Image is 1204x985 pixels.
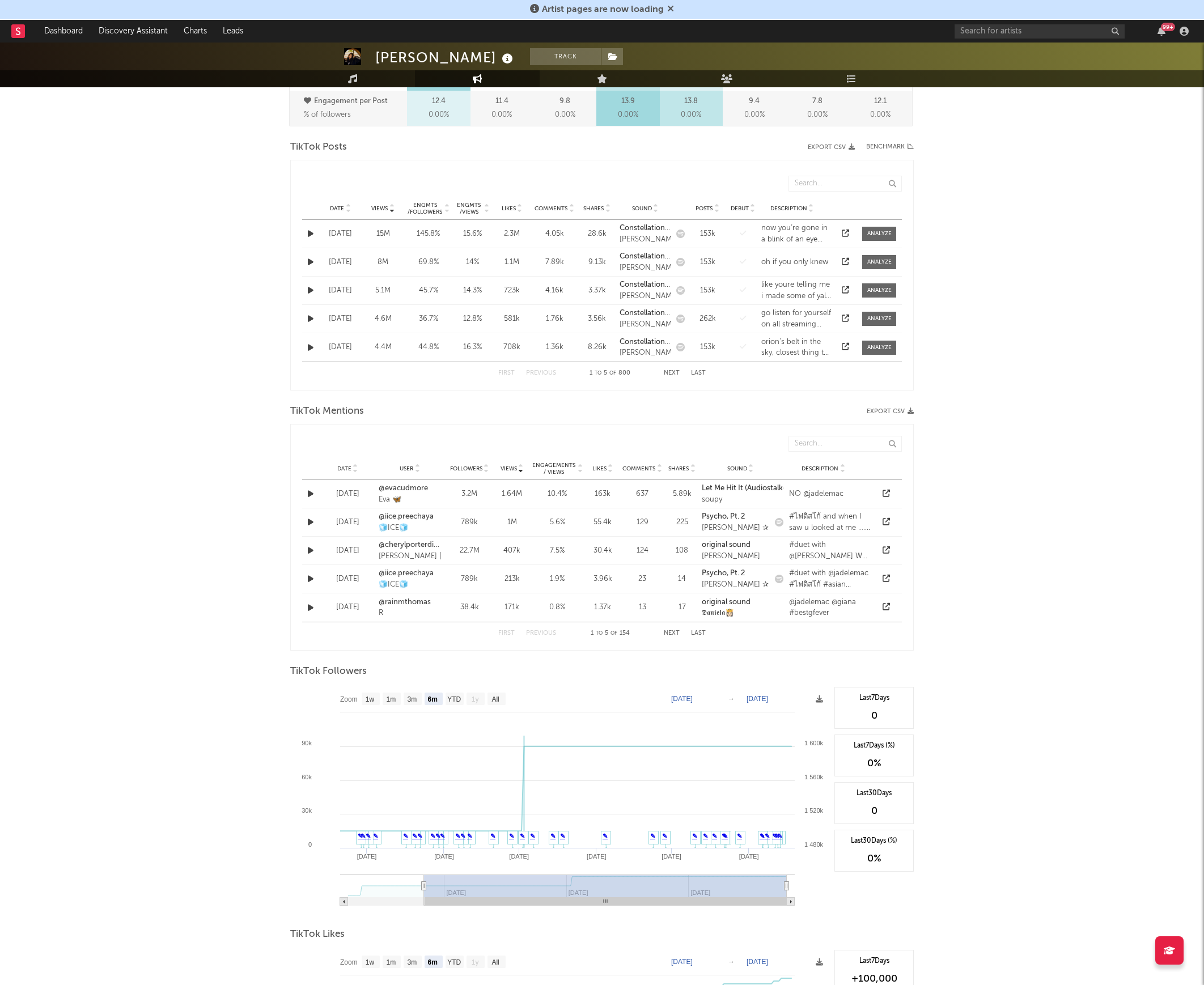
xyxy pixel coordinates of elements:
[322,517,373,528] div: [DATE]
[761,257,831,268] div: oh if you only knew
[761,308,831,330] div: go listen for yourself on all streaming platforms
[702,568,769,590] a: Psycho, Pt. 2[PERSON_NAME] ✰
[387,695,396,703] text: 1m
[620,234,671,245] div: [PERSON_NAME]
[664,630,680,636] button: Next
[580,257,614,268] div: 9.13k
[690,228,724,240] div: 153k
[358,833,363,839] a: ✎
[542,5,664,14] span: Artist pages are now loading
[841,741,908,751] div: Last 7 Days (%)
[535,228,574,240] div: 4.05k
[596,631,603,636] span: to
[302,774,312,780] text: 60k
[777,833,782,839] a: ✎
[671,958,693,966] text: [DATE]
[498,574,526,585] div: 213k
[407,257,450,268] div: 69.8 %
[472,958,479,966] text: 1y
[668,545,696,557] div: 108
[555,108,575,122] span: 0.00 %
[691,630,706,636] button: Last
[620,253,670,282] strong: Constellations - Piano Version
[841,956,908,966] div: Last 7 Days
[379,540,441,551] a: @cherylporterdiva
[304,111,351,118] span: % of followers
[532,517,583,528] div: 5.6 %
[379,494,441,506] div: Eva 🦋
[620,224,670,254] strong: Constellations - Piano Version
[495,285,529,296] div: 723k
[490,833,495,839] a: ✎
[662,833,667,839] a: ✎
[728,695,735,703] text: →
[671,695,693,703] text: [DATE]
[760,833,765,839] a: ✎
[702,551,760,562] div: [PERSON_NAME]
[1161,23,1175,31] div: 99 +
[429,108,449,122] span: 0.00 %
[322,574,373,585] div: [DATE]
[447,602,492,613] div: 38.4k
[770,205,807,212] span: Description
[696,205,713,212] span: Posts
[804,740,824,746] text: 1 600k
[366,695,375,703] text: 1w
[400,465,413,472] span: User
[690,342,724,353] div: 153k
[587,853,607,860] text: [DATE]
[302,740,312,746] text: 90k
[722,833,727,839] a: ✎
[447,517,492,528] div: 789k
[455,285,489,296] div: 14.3 %
[622,465,655,472] span: Comments
[788,436,902,452] input: Search...
[407,285,450,296] div: 45.7 %
[662,853,681,860] text: [DATE]
[690,285,724,296] div: 153k
[667,5,674,14] span: Dismiss
[491,958,499,966] text: All
[495,313,529,325] div: 581k
[702,570,745,577] strong: Psycho, Pt. 2
[620,279,671,302] a: Constellations - Piano Version[PERSON_NAME]
[668,517,696,528] div: 225
[322,342,359,353] div: [DATE]
[340,695,358,703] text: Zoom
[509,833,514,839] a: ✎
[955,24,1125,39] input: Search for artists
[366,958,375,966] text: 1w
[866,141,914,154] a: Benchmark
[520,833,525,839] a: ✎
[535,342,574,353] div: 1.36k
[702,494,809,506] div: soupy
[550,833,556,839] a: ✎
[375,48,516,67] div: [PERSON_NAME]
[532,462,576,475] span: Engagements / Views
[467,833,472,839] a: ✎
[498,517,526,528] div: 1M
[455,202,482,215] div: Engmts / Views
[789,540,871,562] div: #duet with @[PERSON_NAME] Why is her voice so freaking beautiful? 😭 #skinandbones #beautifulvoice...
[664,370,680,376] button: Next
[749,95,760,108] p: 9.4
[620,262,671,274] div: [PERSON_NAME]
[435,833,440,839] a: ✎
[373,833,378,839] a: ✎
[588,517,617,528] div: 55.4k
[668,574,696,585] div: 14
[322,489,373,500] div: [DATE]
[290,665,367,678] span: TikTok Followers
[841,788,908,799] div: Last 30 Days
[535,257,574,268] div: 7.89k
[620,223,671,245] a: Constellations - Piano Version[PERSON_NAME]
[692,833,697,839] a: ✎
[322,545,373,557] div: [DATE]
[737,833,742,839] a: ✎
[532,489,583,500] div: 10.4 %
[364,257,401,268] div: 8M
[176,20,215,43] a: Charts
[495,257,529,268] div: 1.1M
[387,958,396,966] text: 1m
[690,257,724,268] div: 153k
